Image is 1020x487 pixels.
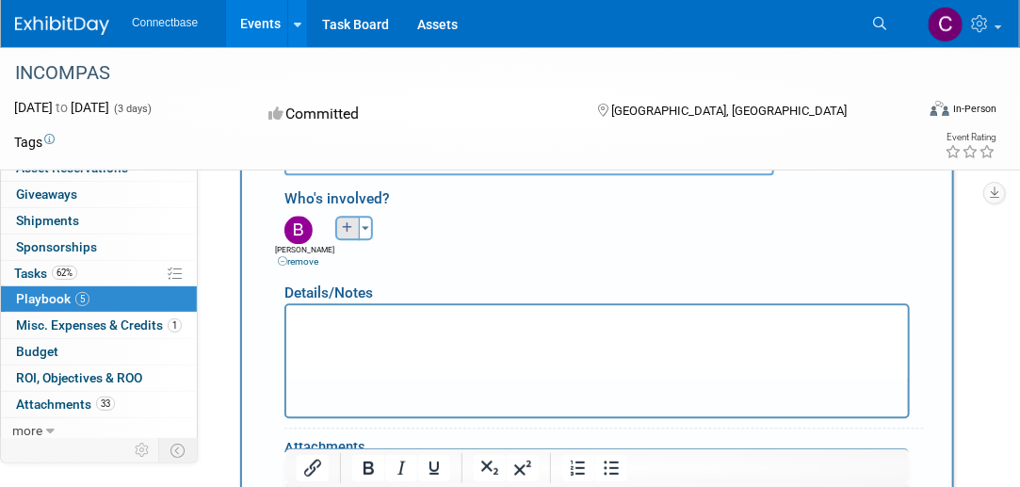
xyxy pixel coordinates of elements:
iframe: Rich Text Area [286,305,908,378]
a: Shipments [1,208,197,234]
a: Attachments33 [1,392,197,417]
span: Playbook [16,291,89,306]
a: more [1,418,197,444]
td: Personalize Event Tab Strip [126,438,159,463]
span: Shipments [16,213,79,228]
div: Event Format [845,98,996,126]
span: more [12,423,42,438]
a: Tasks62% [1,261,197,286]
span: 5 [75,292,89,306]
span: Misc. Expenses & Credits [16,317,182,333]
span: Connectbase [132,16,198,29]
span: ROI, Objectives & ROO [16,370,142,385]
span: 62% [52,266,77,280]
a: Playbook5 [1,286,197,312]
a: Budget [1,339,197,365]
div: Details/Notes [284,268,910,303]
td: Tags [14,133,55,152]
div: Event Rating [945,133,996,142]
div: In-Person [952,102,996,116]
span: 1 [168,318,182,333]
span: [GEOGRAPHIC_DATA], [GEOGRAPHIC_DATA] [611,104,847,118]
img: B.jpg [284,216,313,244]
span: Giveaways [16,187,77,202]
span: Attachments [16,397,115,412]
span: Sponsorships [16,239,97,254]
div: Attachments [284,438,402,463]
a: Giveaways [1,182,197,207]
img: Format-Inperson.png [931,101,949,116]
div: [PERSON_NAME] [275,244,321,268]
a: Misc. Expenses & Credits1 [1,313,197,338]
a: ROI, Objectives & ROO [1,365,197,391]
a: remove [278,256,318,267]
a: Sponsorships [1,235,197,260]
td: Toggle Event Tabs [159,438,198,463]
span: Budget [16,344,58,359]
span: (3 days) [112,103,152,115]
span: Tasks [14,266,77,281]
div: Committed [264,98,568,131]
img: Carmine Caporelli [928,7,963,42]
span: to [53,100,71,115]
span: [DATE] [DATE] [14,100,109,115]
div: Who's involved? [284,180,924,211]
span: 33 [96,397,115,411]
div: INCOMPAS [8,57,899,90]
img: ExhibitDay [15,16,109,35]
